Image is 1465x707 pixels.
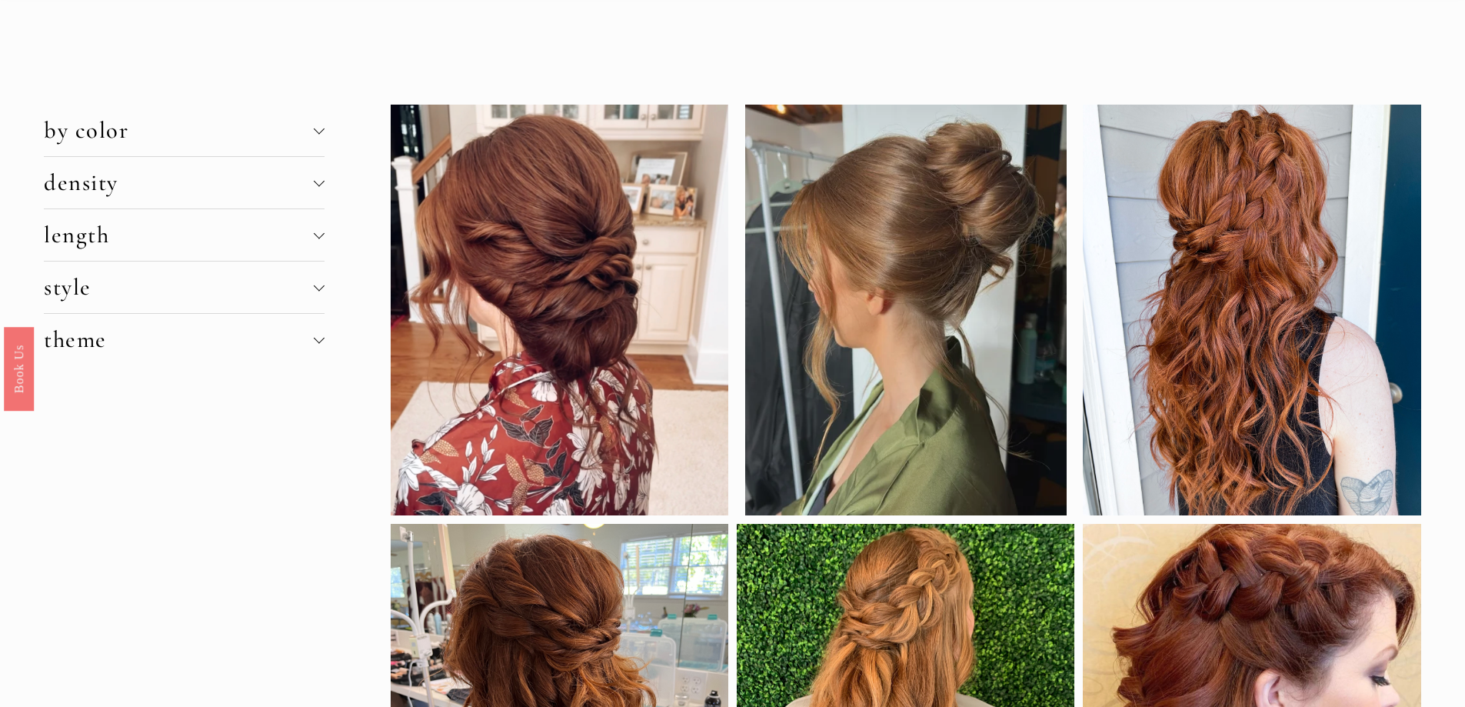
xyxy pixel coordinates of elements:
span: by color [44,116,313,145]
button: theme [44,314,324,365]
a: Book Us [4,326,34,410]
span: theme [44,325,313,354]
button: style [44,262,324,313]
button: length [44,209,324,261]
span: length [44,221,313,249]
span: density [44,168,313,197]
button: density [44,157,324,208]
button: by color [44,105,324,156]
span: style [44,273,313,302]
